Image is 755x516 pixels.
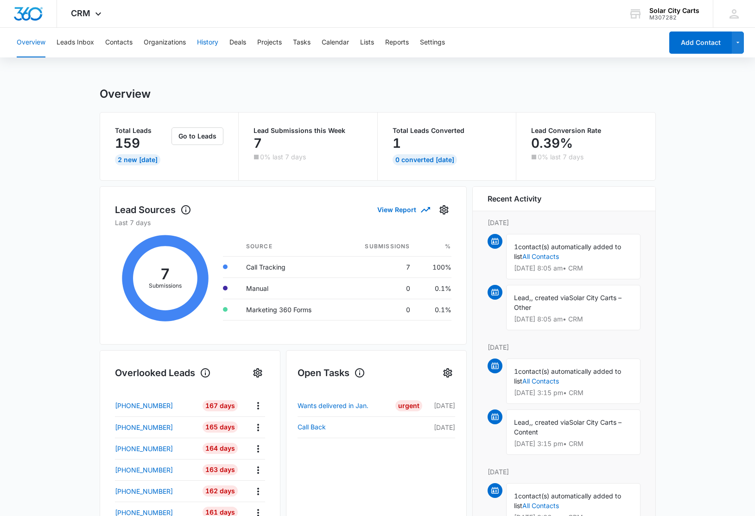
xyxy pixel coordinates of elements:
[427,422,455,432] p: [DATE]
[115,465,173,475] p: [PHONE_NUMBER]
[250,365,265,380] button: Settings
[393,136,401,151] p: 1
[531,418,569,426] span: , created via
[514,367,518,375] span: 1
[393,127,501,134] p: Total Leads Converted
[197,28,218,57] button: History
[514,440,633,447] p: [DATE] 3:15 pm • CRM
[298,422,391,433] a: Call Back
[71,8,90,18] span: CRM
[488,467,641,477] p: [DATE]
[514,294,531,302] span: Lead,
[239,237,341,257] th: Source
[115,422,196,432] a: [PHONE_NUMBER]
[514,243,621,260] span: contact(s) automatically added to list
[514,492,518,500] span: 1
[260,154,306,160] p: 0% last 7 days
[522,252,559,260] a: All Contacts
[514,492,621,510] span: contact(s) automatically added to list
[377,201,429,218] button: View Report
[418,277,451,299] td: 0.1%
[420,28,445,57] button: Settings
[115,422,173,432] p: [PHONE_NUMBER]
[341,277,418,299] td: 0
[254,136,262,151] p: 7
[239,256,341,277] td: Call Tracking
[531,127,641,134] p: Lead Conversion Rate
[115,218,451,227] p: Last 7 days
[395,400,422,411] div: Urgent
[239,277,341,299] td: Manual
[293,28,311,57] button: Tasks
[418,299,451,320] td: 0.1%
[669,31,732,54] button: Add Contact
[115,401,196,410] a: [PHONE_NUMBER]
[440,365,455,380] button: Settings
[488,342,641,352] p: [DATE]
[427,401,455,410] p: [DATE]
[203,443,238,454] div: 164 Days
[437,202,451,217] button: Settings
[360,28,374,57] button: Lists
[418,256,451,277] td: 100%
[17,28,45,57] button: Overview
[115,127,170,134] p: Total Leads
[393,154,457,165] div: 0 Converted [DATE]
[251,463,265,477] button: Actions
[203,422,238,433] div: 165 Days
[115,444,173,453] p: [PHONE_NUMBER]
[251,398,265,413] button: Actions
[488,193,541,204] h6: Recent Activity
[115,154,160,165] div: 2 New [DATE]
[115,366,211,380] h1: Overlooked Leads
[100,87,151,101] h1: Overview
[488,218,641,227] p: [DATE]
[298,366,365,380] h1: Open Tasks
[251,441,265,456] button: Actions
[171,132,223,140] a: Go to Leads
[649,7,699,14] div: account name
[514,390,633,396] p: [DATE] 3:15 pm • CRM
[514,316,633,322] p: [DATE] 8:05 am • CRM
[57,28,94,57] button: Leads Inbox
[203,485,238,497] div: 162 Days
[538,154,584,160] p: 0% last 7 days
[531,136,573,151] p: 0.39%
[115,136,140,151] p: 159
[105,28,133,57] button: Contacts
[239,299,341,320] td: Marketing 360 Forms
[514,367,621,385] span: contact(s) automatically added to list
[203,464,238,475] div: 163 Days
[298,400,391,411] a: Wants delivered in Jan.
[649,14,699,21] div: account id
[514,418,531,426] span: Lead,
[115,203,191,217] h1: Lead Sources
[514,243,518,251] span: 1
[341,299,418,320] td: 0
[341,256,418,277] td: 7
[115,486,173,496] p: [PHONE_NUMBER]
[531,294,569,302] span: , created via
[115,465,196,475] a: [PHONE_NUMBER]
[522,502,559,510] a: All Contacts
[115,401,173,410] p: [PHONE_NUMBER]
[251,420,265,434] button: Actions
[522,377,559,385] a: All Contacts
[229,28,246,57] button: Deals
[385,28,409,57] button: Reports
[115,444,196,453] a: [PHONE_NUMBER]
[251,484,265,498] button: Actions
[254,127,362,134] p: Lead Submissions this Week
[257,28,282,57] button: Projects
[115,486,196,496] a: [PHONE_NUMBER]
[144,28,186,57] button: Organizations
[418,237,451,257] th: %
[171,127,223,145] button: Go to Leads
[514,265,633,271] p: [DATE] 8:05 am • CRM
[322,28,349,57] button: Calendar
[203,400,238,411] div: 167 Days
[341,237,418,257] th: Submissions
